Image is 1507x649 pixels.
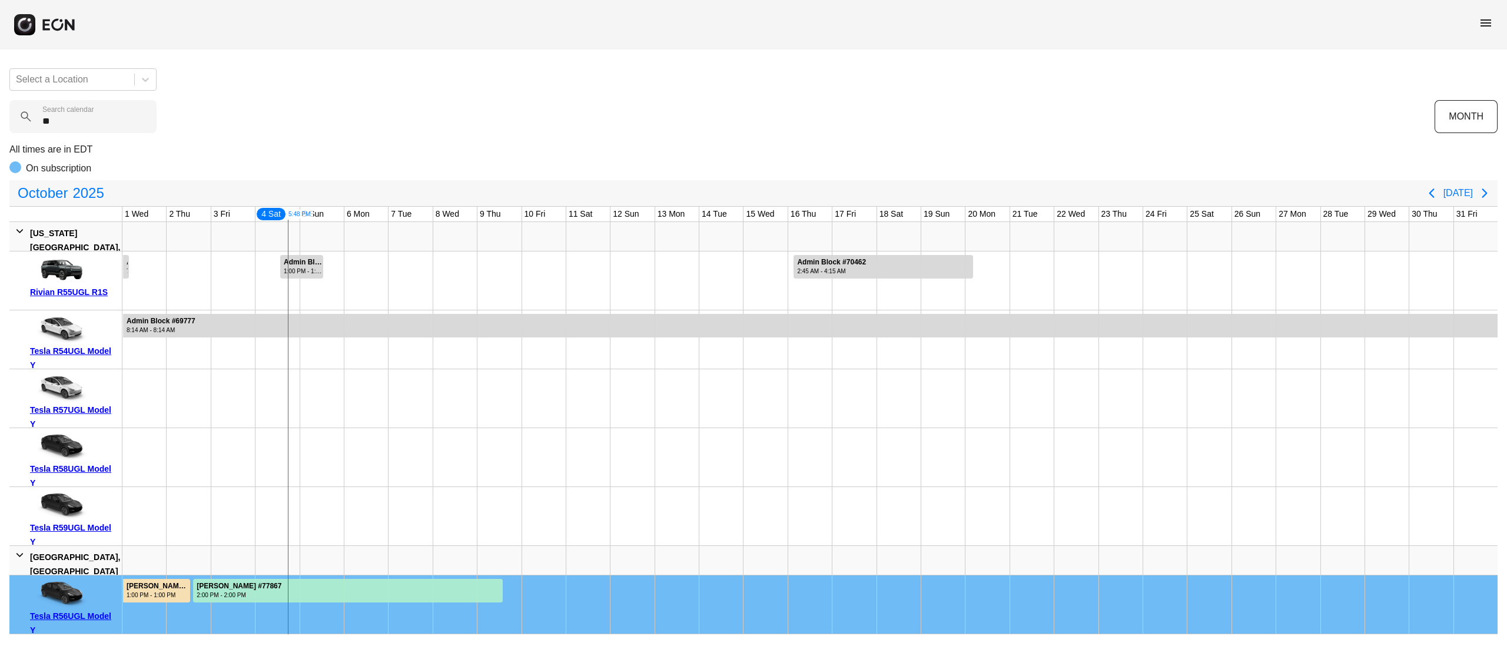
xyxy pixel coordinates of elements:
div: [US_STATE][GEOGRAPHIC_DATA], [GEOGRAPHIC_DATA] [30,226,120,269]
img: car [30,373,89,403]
div: 2:45 AM - 4:15 AM [797,267,866,276]
div: 19 Sun [921,207,952,221]
div: 2:00 PM - 2:00 PM [197,591,281,600]
div: Admin Block #70462 [797,258,866,267]
div: 1:00 PM - 1:00 PM [284,267,322,276]
div: 1 Wed [122,207,151,221]
div: 11 Sat [566,207,595,221]
div: Tesla R56UGL Model Y [30,609,118,637]
button: Next page [1473,181,1496,205]
div: 6 Mon [344,207,372,221]
div: Tesla R58UGL Model Y [30,462,118,490]
div: 27 Mon [1276,207,1309,221]
button: October2025 [11,181,111,205]
span: menu [1479,16,1493,30]
div: 7 Tue [389,207,414,221]
div: Tesla R54UGL Model Y [30,344,118,372]
div: Rented for 7 days by Meli Marin Current status is rental [192,575,503,602]
div: Rented for 5 days by Admin Block Current status is rental [122,251,130,279]
div: Tesla R59UGL Model Y [30,521,118,549]
button: Previous page [1420,181,1443,205]
img: car [30,491,89,521]
div: 29 Wed [1365,207,1398,221]
div: 14 Tue [699,207,729,221]
div: 17 Fri [832,207,858,221]
div: Rented for 1 days by Admin Block Current status is rental [280,251,324,279]
div: 4 Sat [255,207,287,221]
div: 20 Mon [965,207,998,221]
div: 13 Mon [655,207,688,221]
img: car [30,432,89,462]
span: 2025 [70,181,106,205]
div: 25 Sat [1187,207,1216,221]
img: car [30,580,89,609]
div: Admin Block #75272 [127,258,128,267]
div: Rented for 5 days by Admin Block Current status is rental [793,251,973,279]
div: 10 Fri [522,207,548,221]
label: Search calendar [42,105,94,114]
div: 12 Sun [610,207,641,221]
div: 31 Fri [1454,207,1480,221]
div: 23 Thu [1099,207,1129,221]
img: car [30,314,89,344]
div: 5 Sun [300,207,327,221]
div: 15 Wed [743,207,776,221]
div: Rivian R55UGL R1S [30,285,118,299]
div: [GEOGRAPHIC_DATA], [GEOGRAPHIC_DATA] [30,550,120,578]
button: MONTH [1435,100,1498,133]
div: 16 Thu [788,207,818,221]
img: car [30,256,89,285]
div: 1:00 PM - 1:00 PM [127,591,189,600]
div: Admin Block #69777 [127,317,195,326]
div: 18 Sat [877,207,905,221]
div: 30 Thu [1409,207,1439,221]
div: 9 Thu [477,207,503,221]
div: 22 Wed [1054,207,1087,221]
button: [DATE] [1443,183,1473,204]
div: 26 Sun [1232,207,1263,221]
div: 3 Fri [211,207,233,221]
div: 24 Fri [1143,207,1169,221]
div: [PERSON_NAME] #77867 [197,582,281,591]
div: 8 Wed [433,207,462,221]
div: 8:14 AM - 8:14 AM [127,326,195,335]
div: Admin Block #77995 [284,258,322,267]
div: 28 Tue [1321,207,1351,221]
div: 21 Tue [1010,207,1040,221]
div: 7:15 AM - 3:00 AM [127,267,128,276]
div: [PERSON_NAME] #72359 [127,582,189,591]
p: On subscription [26,161,91,176]
p: All times are in EDT [9,143,1498,157]
div: 2 Thu [167,207,192,221]
div: Rented for 30 days by Meli Marin Current status is billable [122,575,191,602]
div: Tesla R57UGL Model Y [30,403,118,431]
div: Rented for 143 days by Admin Block Current status is rental [122,310,1498,337]
span: October [15,181,70,205]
